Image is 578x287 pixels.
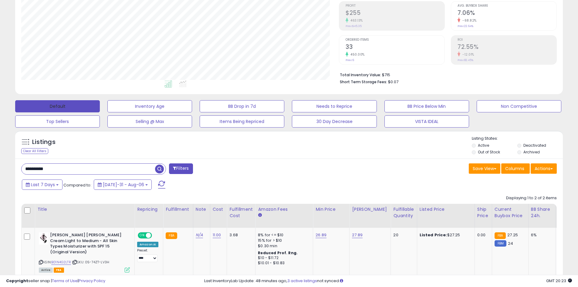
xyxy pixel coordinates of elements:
[32,138,56,146] h5: Listings
[508,241,513,246] span: 24
[501,163,530,174] button: Columns
[196,232,203,238] a: N/A
[258,206,310,213] div: Amazon Fees
[346,4,444,8] span: Profit
[94,179,152,190] button: [DATE]-31 - Aug-06
[22,179,63,190] button: Last 7 Days
[477,232,487,238] div: 0.00
[54,268,64,273] span: FBA
[107,100,192,112] button: Inventory Age
[531,232,551,238] div: 6%
[258,238,308,243] div: 15% for > $10
[51,260,71,265] a: B01N4G2LTR
[258,232,308,238] div: 8% for <= $10
[229,206,253,219] div: Fulfillment Cost
[316,232,326,238] a: 26.89
[458,43,556,52] h2: 72.55%
[352,206,388,213] div: [PERSON_NAME]
[138,233,146,238] span: ON
[6,278,28,284] strong: Copyright
[495,240,506,247] small: FBM
[458,38,556,42] span: ROI
[258,243,308,249] div: $0.30 min
[458,24,473,28] small: Prev: 22.64%
[506,195,557,201] div: Displaying 1 to 2 of 2 items
[458,9,556,18] h2: 7.06%
[151,233,161,238] span: OFF
[50,232,124,256] b: [PERSON_NAME] [PERSON_NAME] Cream Light to Medium - All Skin Types Moisturizer with SPF 15 (Origi...
[79,278,105,284] a: Privacy Policy
[340,71,552,78] li: $715
[472,136,563,142] p: Listing States:
[393,232,412,238] div: 20
[200,100,284,112] button: BB Drop in 7d
[292,100,377,112] button: Needs to Reprice
[346,9,444,18] h2: $255
[348,18,363,23] small: 463.13%
[531,163,557,174] button: Actions
[507,232,518,238] span: 27.25
[258,250,298,255] b: Reduced Prof. Rng.
[39,232,49,244] img: 41vnjct-qXL._SL40_.jpg
[458,58,473,62] small: Prev: 82.45%
[166,232,177,239] small: FBA
[258,255,308,261] div: $10 - $11.72
[420,206,472,213] div: Listed Price
[52,278,78,284] a: Terms of Use
[388,79,398,85] span: $0.07
[213,206,225,213] div: Cost
[103,182,144,188] span: [DATE]-31 - Aug-06
[292,115,377,128] button: 30 Day Decrease
[196,206,208,213] div: Note
[287,278,317,284] a: 3 active listings
[393,206,414,219] div: Fulfillable Quantity
[384,100,469,112] button: BB Price Below Min
[546,278,572,284] span: 2025-08-14 20:23 GMT
[460,52,474,57] small: -12.01%
[37,206,132,213] div: Title
[258,213,262,218] small: Amazon Fees.
[384,115,469,128] button: VISTA IDEAL
[420,232,470,238] div: $27.25
[460,18,477,23] small: -68.82%
[523,143,546,148] label: Deactivated
[352,232,363,238] a: 27.89
[340,79,387,84] b: Short Term Storage Fees:
[477,206,489,219] div: Ship Price
[478,149,500,155] label: Out of Stock
[477,100,561,112] button: Non Competitive
[348,52,365,57] small: 450.00%
[469,163,500,174] button: Save View
[495,232,506,239] small: FBA
[200,115,284,128] button: Items Being Repriced
[495,206,526,219] div: Current Buybox Price
[137,242,158,247] div: Amazon AI
[478,143,489,148] label: Active
[15,100,100,112] button: Default
[316,206,347,213] div: Min Price
[31,182,55,188] span: Last 7 Days
[6,278,105,284] div: seller snap | |
[346,43,444,52] h2: 33
[420,232,447,238] b: Listed Price:
[346,38,444,42] span: Ordered Items
[213,232,221,238] a: 11.00
[340,72,381,77] b: Total Inventory Value:
[204,278,572,284] div: Last InventoryLab Update: 48 minutes ago, not synced.
[458,4,556,8] span: Avg. Buybox Share
[523,149,540,155] label: Archived
[107,115,192,128] button: Selling @ Max
[72,260,109,265] span: | SKU: 05-74ZT-LV3H
[15,115,100,128] button: Top Sellers
[258,261,308,266] div: $10.01 - $10.83
[505,166,524,172] span: Columns
[21,148,48,154] div: Clear All Filters
[169,163,193,174] button: Filters
[166,206,190,213] div: Fulfillment
[346,24,362,28] small: Prev: $45.35
[137,206,161,213] div: Repricing
[531,206,553,219] div: BB Share 24h.
[346,58,354,62] small: Prev: 6
[39,268,53,273] span: All listings currently available for purchase on Amazon
[137,248,158,262] div: Preset:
